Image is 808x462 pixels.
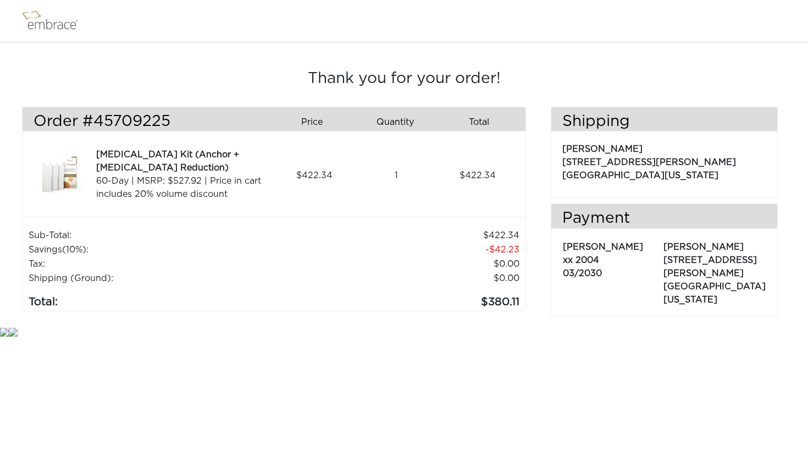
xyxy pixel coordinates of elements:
td: 0.00 [298,257,520,271]
p: [PERSON_NAME] [STREET_ADDRESS][PERSON_NAME] [GEOGRAPHIC_DATA][US_STATE] [562,137,766,182]
div: [MEDICAL_DATA] Kit (Anchor + [MEDICAL_DATA] Reduction) [96,148,270,174]
td: $0.00 [298,271,520,285]
td: 380.11 [298,285,520,311]
td: Savings : [28,243,298,257]
h3: Payment [551,210,777,228]
span: (10%) [62,245,86,254]
td: 42.23 [298,243,520,257]
span: xx 2004 [563,256,599,265]
td: Sub-Total: [28,228,298,243]
div: Total [441,113,525,131]
td: Shipping (Ground): [28,271,298,285]
span: [PERSON_NAME] [563,243,643,251]
span: 03/2030 [563,269,602,278]
img: 7c0420a2-8cf1-11e7-a4ca-02e45ca4b85b.jpeg [34,148,88,203]
span: 1 [395,169,398,182]
img: logo.png [19,7,91,35]
td: 422.34 [298,228,520,243]
td: Total: [28,285,298,311]
div: Price [274,113,357,131]
span: Quantity [377,116,414,129]
span: 422.34 [296,169,333,182]
td: Tax: [28,257,298,271]
h3: Shipping [551,113,777,131]
p: [PERSON_NAME] [STREET_ADDRESS][PERSON_NAME] [GEOGRAPHIC_DATA][US_STATE] [663,235,766,306]
div: 60-Day | MSRP: $527.92 | Price in cart includes 20% volume discount [96,174,270,201]
img: star.gif [9,328,18,337]
h3: Thank you for your order! [22,70,786,89]
h3: Order #45709225 [34,113,265,131]
span: 422.34 [460,169,496,182]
